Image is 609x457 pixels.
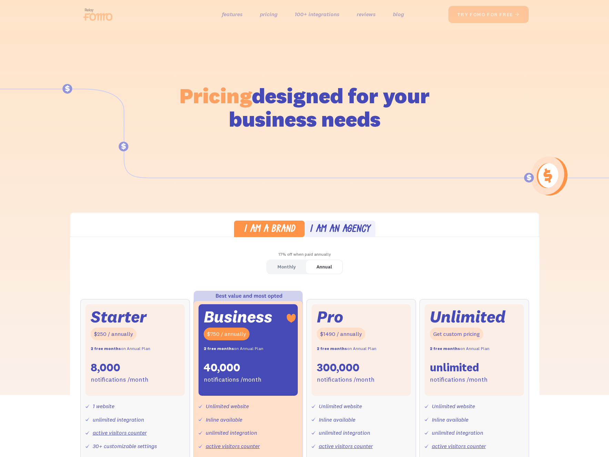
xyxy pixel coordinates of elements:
[204,309,272,324] div: Business
[432,443,486,449] a: active visitors counter
[319,428,370,438] div: unlimited integration
[91,344,150,354] div: on Annual Plan
[319,415,355,425] div: Inline available
[393,9,404,19] a: blog
[277,262,296,272] div: Monthly
[244,225,295,235] div: I am a brand
[260,9,277,19] a: pricing
[319,401,362,411] div: Unlimited website
[206,401,249,411] div: Unlimited website
[430,344,489,354] div: on Annual Plan
[91,360,120,375] div: 8,000
[206,415,242,425] div: Inline available
[430,375,488,385] div: notifications /month
[430,328,483,340] div: Get custom pricing
[204,360,240,375] div: 40,000
[93,429,147,436] a: active visitors counter
[91,309,146,324] div: Starter
[204,375,262,385] div: notifications /month
[319,443,373,449] a: active visitors counter
[180,82,252,109] span: Pricing
[93,441,157,451] div: 30+ customizable settings
[91,328,136,340] div: $250 / annually
[317,360,359,375] div: 300,000
[204,346,234,351] strong: 2 free months
[316,262,332,272] div: Annual
[91,375,149,385] div: notifications /month
[432,415,468,425] div: Inline available
[448,6,529,23] a: try fomo for free
[432,401,475,411] div: Unlimited website
[91,346,121,351] strong: 2 free months
[317,328,365,340] div: $1490 / annually
[430,309,506,324] div: Unlimited
[317,346,347,351] strong: 2 free months
[432,428,483,438] div: unlimited integration
[204,344,263,354] div: on Annual Plan
[317,375,375,385] div: notifications /month
[206,428,257,438] div: unlimited integration
[357,9,376,19] a: reviews
[93,415,144,425] div: unlimited integration
[309,225,370,235] div: I am an agency
[93,401,114,411] div: 1 website
[430,346,460,351] strong: 2 free months
[206,443,260,449] a: active visitors counter
[317,309,343,324] div: Pro
[317,344,376,354] div: on Annual Plan
[430,360,479,375] div: unlimited
[204,328,250,340] div: $750 / annually
[70,249,539,259] div: 17% off when paid annually
[222,9,243,19] a: features
[179,84,430,131] h1: designed for your business needs
[295,9,339,19] a: 100+ integrations
[515,11,520,18] span: 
